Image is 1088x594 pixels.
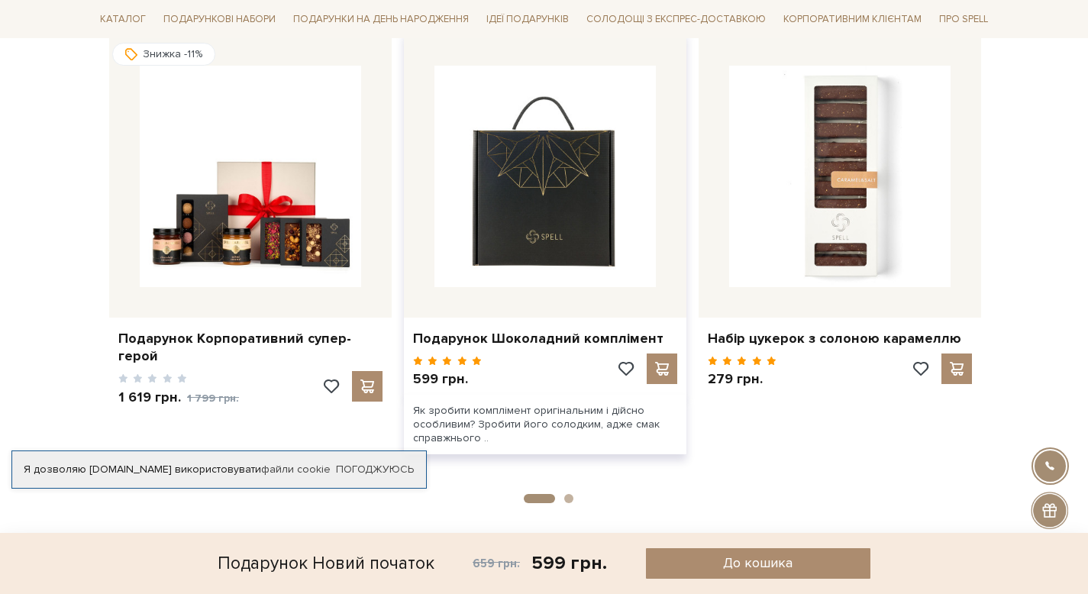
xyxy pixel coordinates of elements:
[434,66,656,287] img: Подарунок Шоколадний комплімент
[480,8,575,31] a: Ідеї подарунків
[261,463,331,476] a: файли cookie
[187,392,239,405] span: 1 799 грн.
[646,548,870,579] button: До кошика
[708,330,972,347] a: Набір цукерок з солоною карамеллю
[118,389,239,407] p: 1 619 грн.
[12,463,426,476] div: Я дозволяю [DOMAIN_NAME] використовувати
[473,557,520,570] span: 659 грн.
[413,370,483,388] p: 599 грн.
[777,8,928,31] a: Корпоративним клієнтам
[413,330,677,347] a: Подарунок Шоколадний комплімент
[336,463,414,476] a: Погоджуюсь
[933,8,994,31] a: Про Spell
[94,8,152,31] a: Каталог
[218,548,434,579] div: Подарунок Новий початок
[723,554,793,572] span: До кошика
[118,330,383,366] a: Подарунок Корпоративний супер-герой
[708,370,777,388] p: 279 грн.
[531,551,607,575] div: 599 грн.
[287,8,475,31] a: Подарунки на День народження
[112,43,215,66] div: Знижка -11%
[404,395,686,455] div: Як зробити комплімент оригінальним і дійсно особливим? Зробити його солодким, адже смак справжньо...
[524,494,555,503] button: 1 of 2
[157,8,282,31] a: Подарункові набори
[564,494,573,503] button: 2 of 2
[580,6,772,32] a: Солодощі з експрес-доставкою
